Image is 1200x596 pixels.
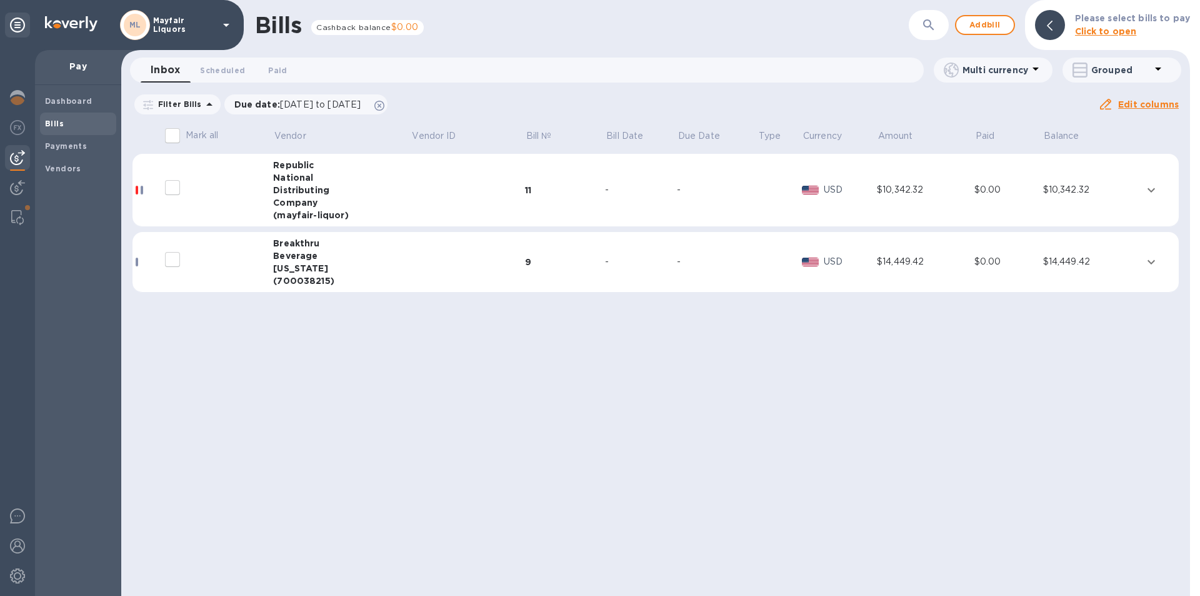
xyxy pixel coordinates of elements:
[605,183,677,196] div: -
[525,184,605,196] div: 11
[268,64,287,77] span: Paid
[412,129,472,143] span: Vendor ID
[186,129,218,142] p: Mark all
[412,129,456,143] p: Vendor ID
[273,237,411,250] div: Breakthru
[878,129,929,143] span: Amount
[45,141,87,151] b: Payments
[273,209,411,221] div: (mayfair-liquor)
[966,18,1004,33] span: Add bill
[274,129,306,143] p: Vendor
[526,129,552,143] p: Bill №
[1118,99,1179,109] u: Edit columns
[45,16,97,31] img: Logo
[605,255,677,268] div: -
[1142,181,1161,200] button: expand row
[5,13,30,38] div: Unpin categories
[153,99,202,109] p: Filter Bills
[200,64,245,77] span: Scheduled
[802,186,819,194] img: USD
[526,129,568,143] span: Bill №
[974,255,1043,268] div: $0.00
[45,119,64,128] b: Bills
[274,129,322,143] span: Vendor
[45,60,111,73] p: Pay
[877,255,974,268] div: $14,449.42
[525,256,605,268] div: 9
[45,96,92,106] b: Dashboard
[224,94,388,114] div: Due date:[DATE] to [DATE]
[273,171,411,184] div: National
[824,255,877,268] p: USD
[273,262,411,275] div: [US_STATE]
[316,23,391,32] span: Cashback balance
[677,183,757,196] div: -
[955,15,1015,35] button: Addbill
[1044,129,1079,143] p: Balance
[273,275,411,287] div: (700038215)
[877,183,974,196] div: $10,342.32
[759,129,781,143] p: Type
[129,20,141,29] b: ML
[1043,183,1141,196] div: $10,342.32
[976,129,1011,143] span: Paid
[824,183,877,196] p: USD
[234,98,367,111] p: Due date :
[606,129,643,143] p: Bill Date
[153,16,216,34] p: Mayfair Liquors
[151,61,180,79] span: Inbox
[273,184,411,196] div: Distributing
[10,120,25,135] img: Foreign exchange
[678,129,720,143] p: Due Date
[391,22,419,32] span: $0.00
[802,258,819,266] img: USD
[1091,64,1151,76] p: Grouped
[1075,13,1190,23] b: Please select bills to pay
[677,255,757,268] div: -
[976,129,995,143] p: Paid
[1142,253,1161,271] button: expand row
[878,129,913,143] p: Amount
[1044,129,1095,143] span: Balance
[962,64,1028,76] p: Multi currency
[974,183,1043,196] div: $0.00
[280,99,361,109] span: [DATE] to [DATE]
[255,12,301,38] h1: Bills
[1075,26,1137,36] b: Click to open
[273,196,411,209] div: Company
[273,159,411,171] div: Republic
[803,129,842,143] p: Currency
[273,250,411,262] div: Beverage
[1043,255,1141,268] div: $14,449.42
[45,164,81,173] b: Vendors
